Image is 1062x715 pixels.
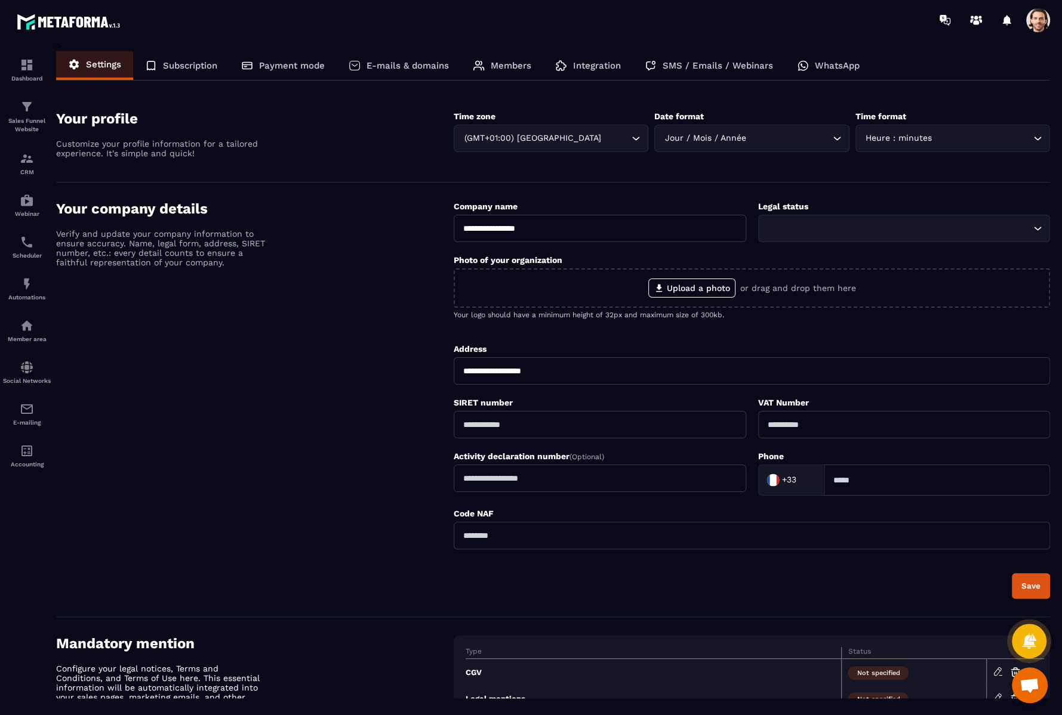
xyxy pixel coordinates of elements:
div: Save [1021,581,1041,590]
th: Status [842,647,986,659]
label: VAT Number [758,398,809,407]
img: social-network [20,360,34,374]
p: Automations [3,294,51,301]
p: Payment mode [259,60,325,71]
p: Members [491,60,531,71]
input: Search for option [799,471,811,489]
td: Legal mentions [466,685,842,711]
img: scheduler [20,235,34,249]
h4: Your company details [56,200,454,217]
label: Address [454,344,487,354]
p: WhatsApp [815,60,860,71]
label: Date format [654,112,704,121]
img: automations [20,193,34,208]
p: Subscription [163,60,217,71]
h4: Mandatory mention [56,635,454,652]
p: Webinar [3,211,51,217]
label: Legal status [758,202,808,211]
p: Settings [86,59,121,70]
p: E-mails & domains [367,60,449,71]
span: Jour / Mois / Année [662,132,749,145]
p: Social Networks [3,377,51,384]
p: or drag and drop them here [740,283,856,293]
div: Search for option [758,465,824,496]
span: (GMT+01:00) [GEOGRAPHIC_DATA] [461,132,604,145]
img: logo [17,11,124,33]
div: Search for option [654,125,849,152]
a: emailemailE-mailing [3,393,51,435]
p: CRM [3,169,51,175]
p: Scheduler [3,252,51,259]
span: (Optional) [570,453,604,461]
label: Time zone [454,112,495,121]
p: Your logo should have a minimum height of 32px and maximum size of 300kb. [454,311,1050,319]
p: E-mailing [3,419,51,426]
a: automationsautomationsMember area [3,309,51,351]
p: Member area [3,336,51,342]
div: Open chat [1012,667,1048,703]
img: formation [20,151,34,166]
a: social-networksocial-networkSocial Networks [3,351,51,393]
label: Code NAF [454,509,494,518]
input: Search for option [935,132,1030,145]
label: Upload a photo [648,278,735,298]
label: Company name [454,202,518,211]
p: Configure your legal notices, Terms and Conditions, and Terms of Use here. This essential informa... [56,664,265,711]
span: Not specified [848,692,909,706]
span: +33 [782,474,796,486]
h4: Your profile [56,110,454,127]
button: Save [1012,573,1050,599]
img: automations [20,318,34,333]
label: Activity declaration number [454,451,604,461]
a: schedulerschedulerScheduler [3,226,51,268]
img: formation [20,100,34,114]
p: Dashboard [3,75,51,82]
p: Sales Funnel Website [3,117,51,134]
a: automationsautomationsAutomations [3,268,51,309]
label: Phone [758,451,784,461]
div: Search for option [855,125,1050,152]
p: Verify and update your company information to ensure accuracy. Name, legal form, address, SIRET n... [56,229,265,267]
img: email [20,402,34,416]
p: Accounting [3,461,51,468]
span: Not specified [848,666,909,680]
label: Time format [855,112,906,121]
a: accountantaccountantAccounting [3,435,51,476]
img: automations [20,277,34,291]
input: Search for option [604,132,629,145]
label: Photo of your organization [454,255,562,265]
img: formation [20,58,34,72]
input: Search for option [749,132,829,145]
img: Country Flag [761,468,785,492]
p: Customize your profile information for a tailored experience. It's simple and quick! [56,139,265,158]
span: Heure : minutes [863,132,935,145]
img: accountant [20,444,34,458]
td: CGV [466,659,842,686]
a: formationformationCRM [3,143,51,184]
div: Search for option [758,215,1051,242]
a: formationformationDashboard [3,49,51,91]
label: SIRET number [454,398,513,407]
div: Search for option [454,125,648,152]
th: Type [466,647,842,659]
p: Integration [573,60,621,71]
input: Search for option [766,222,1031,235]
a: formationformationSales Funnel Website [3,91,51,143]
a: automationsautomationsWebinar [3,184,51,226]
p: SMS / Emails / Webinars [663,60,773,71]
